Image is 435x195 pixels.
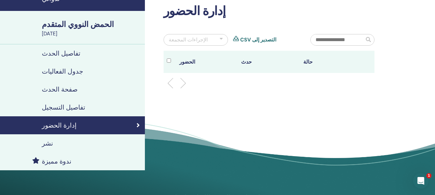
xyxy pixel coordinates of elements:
[413,173,429,189] iframe: الدردشة المباشرة عبر الاتصال الداخلي
[240,36,276,43] font: التصدير إلى CSV
[42,139,53,147] font: نشر
[38,19,145,38] a: الحمض النووي المتقدم[DATE]
[179,58,195,65] font: الحضور
[42,30,57,37] font: [DATE]
[42,157,71,165] font: ندوة مميزة
[42,67,83,75] font: جدول الفعاليات
[164,3,226,19] font: إدارة الحضور
[240,36,276,44] a: التصدير إلى CSV
[42,49,80,58] font: تفاصيل الحدث
[42,19,114,29] font: الحمض النووي المتقدم
[303,58,313,65] font: حالة
[42,121,77,129] font: إدارة الحضور
[42,103,85,111] font: تفاصيل التسجيل
[42,85,78,93] font: صفحة الحدث
[241,58,252,65] font: حدث
[169,36,208,43] font: الإجراءات المجمعة
[428,173,430,178] font: 1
